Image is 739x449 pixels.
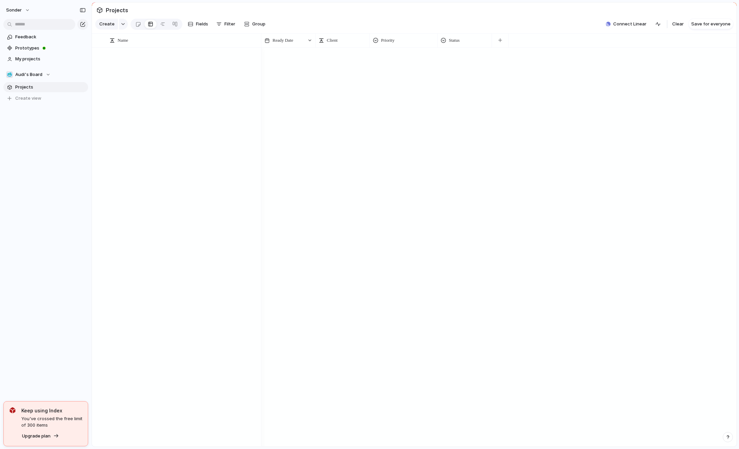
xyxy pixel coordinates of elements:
[15,56,86,62] span: My projects
[15,45,86,52] span: Prototypes
[15,95,41,102] span: Create view
[449,37,460,44] span: Status
[104,4,129,16] span: Projects
[185,19,211,30] button: Fields
[15,84,86,91] span: Projects
[6,7,22,14] span: sonder
[327,37,338,44] span: Client
[3,54,88,64] a: My projects
[241,19,269,30] button: Group
[672,21,684,27] span: Clear
[214,19,238,30] button: Filter
[688,19,733,30] button: Save for everyone
[224,21,235,27] span: Filter
[691,21,731,27] span: Save for everyone
[95,19,118,30] button: Create
[252,21,265,27] span: Group
[99,21,115,27] span: Create
[670,19,686,30] button: Clear
[3,5,34,16] button: sonder
[22,433,51,440] span: Upgrade plan
[381,37,395,44] span: Priority
[118,37,128,44] span: Name
[6,71,13,78] div: 🥶
[15,71,42,78] span: Audi's Board
[196,21,208,27] span: Fields
[603,19,649,29] button: Connect Linear
[21,415,82,429] span: You've crossed the free limit of 300 items
[20,431,61,441] button: Upgrade plan
[3,32,88,42] a: Feedback
[3,43,88,53] a: Prototypes
[273,37,293,44] span: Ready Date
[3,82,88,92] a: Projects
[3,93,88,103] button: Create view
[613,21,646,27] span: Connect Linear
[21,407,82,414] span: Keep using Index
[15,34,86,40] span: Feedback
[3,70,88,80] button: 🥶Audi's Board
